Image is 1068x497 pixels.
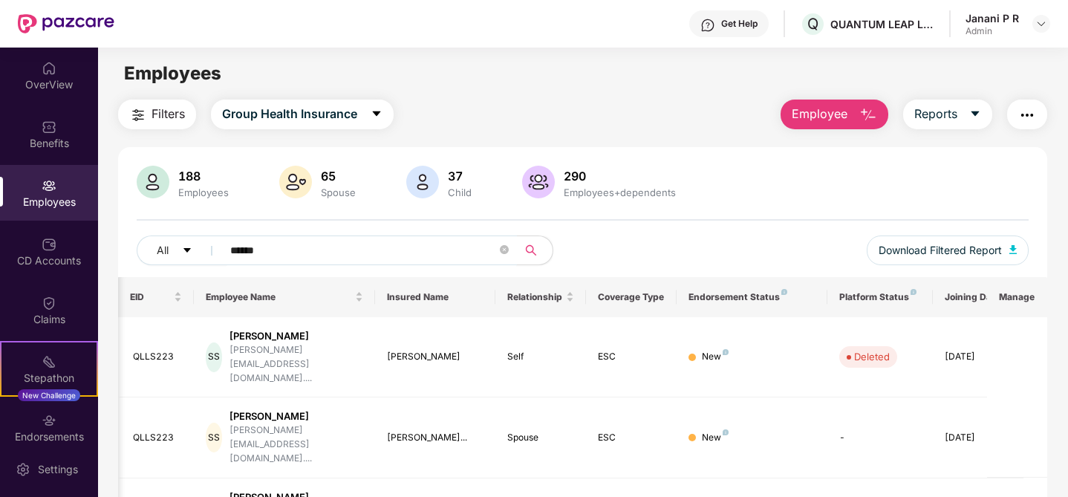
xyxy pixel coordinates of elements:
img: svg+xml;base64,PHN2ZyBpZD0iRHJvcGRvd24tMzJ4MzIiIHhtbG5zPSJodHRwOi8vd3d3LnczLm9yZy8yMDAwL3N2ZyIgd2... [1035,18,1047,30]
div: New [702,431,729,445]
span: Employee [792,105,847,123]
img: svg+xml;base64,PHN2ZyB4bWxucz0iaHR0cDovL3d3dy53My5vcmcvMjAwMC9zdmciIHdpZHRoPSI4IiBoZWlnaHQ9IjgiIH... [723,349,729,355]
div: New Challenge [18,389,80,401]
div: [DATE] [945,431,1012,445]
div: 65 [318,169,359,183]
img: svg+xml;base64,PHN2ZyBpZD0iQ0RfQWNjb3VudHMiIGRhdGEtbmFtZT0iQ0QgQWNjb3VudHMiIHhtbG5zPSJodHRwOi8vd3... [42,237,56,252]
span: Employees [124,62,221,84]
div: [DATE] [945,350,1012,364]
div: [PERSON_NAME] [229,409,362,423]
img: svg+xml;base64,PHN2ZyBpZD0iSG9tZSIgeG1sbnM9Imh0dHA6Ly93d3cudzMub3JnLzIwMDAvc3ZnIiB3aWR0aD0iMjAiIG... [42,61,56,76]
div: Spouse [318,186,359,198]
div: [PERSON_NAME]... [387,431,484,445]
div: [PERSON_NAME] [229,329,362,343]
img: New Pazcare Logo [18,14,114,33]
img: svg+xml;base64,PHN2ZyB4bWxucz0iaHR0cDovL3d3dy53My5vcmcvMjAwMC9zdmciIHdpZHRoPSI4IiBoZWlnaHQ9IjgiIH... [911,289,916,295]
div: QLLS223 [133,350,182,364]
div: Employees+dependents [561,186,679,198]
div: ESC [598,350,665,364]
div: Spouse [507,431,574,445]
div: 37 [445,169,475,183]
span: caret-down [371,108,382,121]
img: svg+xml;base64,PHN2ZyB4bWxucz0iaHR0cDovL3d3dy53My5vcmcvMjAwMC9zdmciIHhtbG5zOnhsaW5rPSJodHRwOi8vd3... [522,166,555,198]
div: [PERSON_NAME][EMAIL_ADDRESS][DOMAIN_NAME].... [229,343,362,386]
span: close-circle [500,244,509,258]
th: Manage [987,277,1047,317]
th: Joining Date [933,277,1023,317]
span: EID [130,291,171,303]
th: Insured Name [375,277,496,317]
div: 188 [175,169,232,183]
img: svg+xml;base64,PHN2ZyB4bWxucz0iaHR0cDovL3d3dy53My5vcmcvMjAwMC9zdmciIHdpZHRoPSIyNCIgaGVpZ2h0PSIyNC... [129,106,147,124]
div: Janani P R [966,11,1019,25]
div: New [702,350,729,364]
img: svg+xml;base64,PHN2ZyB4bWxucz0iaHR0cDovL3d3dy53My5vcmcvMjAwMC9zdmciIHhtbG5zOnhsaW5rPSJodHRwOi8vd3... [1009,245,1017,254]
div: Platform Status [839,291,921,303]
div: ESC [598,431,665,445]
button: Reportscaret-down [903,100,992,129]
span: caret-down [182,245,192,257]
span: Group Health Insurance [222,105,357,123]
div: Deleted [854,349,890,364]
span: All [157,242,169,259]
div: SS [206,342,223,372]
div: Child [445,186,475,198]
th: Relationship [495,277,586,317]
div: Settings [33,462,82,477]
div: [PERSON_NAME][EMAIL_ADDRESS][DOMAIN_NAME].... [229,423,362,466]
img: svg+xml;base64,PHN2ZyB4bWxucz0iaHR0cDovL3d3dy53My5vcmcvMjAwMC9zdmciIHdpZHRoPSI4IiBoZWlnaHQ9IjgiIH... [723,429,729,435]
span: close-circle [500,245,509,254]
th: Coverage Type [586,277,677,317]
img: svg+xml;base64,PHN2ZyBpZD0iSGVscC0zMngzMiIgeG1sbnM9Imh0dHA6Ly93d3cudzMub3JnLzIwMDAvc3ZnIiB3aWR0aD... [700,18,715,33]
button: Filters [118,100,196,129]
div: Self [507,350,574,364]
th: EID [118,277,194,317]
img: svg+xml;base64,PHN2ZyB4bWxucz0iaHR0cDovL3d3dy53My5vcmcvMjAwMC9zdmciIHdpZHRoPSI4IiBoZWlnaHQ9IjgiIH... [781,289,787,295]
img: svg+xml;base64,PHN2ZyBpZD0iRW5kb3JzZW1lbnRzIiB4bWxucz0iaHR0cDovL3d3dy53My5vcmcvMjAwMC9zdmciIHdpZH... [42,413,56,428]
div: QLLS223 [133,431,182,445]
img: svg+xml;base64,PHN2ZyB4bWxucz0iaHR0cDovL3d3dy53My5vcmcvMjAwMC9zdmciIHdpZHRoPSIyMSIgaGVpZ2h0PSIyMC... [42,354,56,369]
img: svg+xml;base64,PHN2ZyBpZD0iRW1wbG95ZWVzIiB4bWxucz0iaHR0cDovL3d3dy53My5vcmcvMjAwMC9zdmciIHdpZHRoPS... [42,178,56,193]
div: Stepathon [1,371,97,386]
div: Endorsement Status [688,291,815,303]
img: svg+xml;base64,PHN2ZyB4bWxucz0iaHR0cDovL3d3dy53My5vcmcvMjAwMC9zdmciIHhtbG5zOnhsaW5rPSJodHRwOi8vd3... [279,166,312,198]
img: svg+xml;base64,PHN2ZyB4bWxucz0iaHR0cDovL3d3dy53My5vcmcvMjAwMC9zdmciIHhtbG5zOnhsaW5rPSJodHRwOi8vd3... [406,166,439,198]
div: Admin [966,25,1019,37]
div: 290 [561,169,679,183]
img: svg+xml;base64,PHN2ZyB4bWxucz0iaHR0cDovL3d3dy53My5vcmcvMjAwMC9zdmciIHhtbG5zOnhsaW5rPSJodHRwOi8vd3... [859,106,877,124]
div: [PERSON_NAME] [387,350,484,364]
button: Employee [781,100,888,129]
span: caret-down [969,108,981,121]
img: svg+xml;base64,PHN2ZyB4bWxucz0iaHR0cDovL3d3dy53My5vcmcvMjAwMC9zdmciIHdpZHRoPSIyNCIgaGVpZ2h0PSIyNC... [1018,106,1036,124]
button: Download Filtered Report [867,235,1029,265]
img: svg+xml;base64,PHN2ZyBpZD0iQmVuZWZpdHMiIHhtbG5zPSJodHRwOi8vd3d3LnczLm9yZy8yMDAwL3N2ZyIgd2lkdGg9Ij... [42,120,56,134]
div: Get Help [721,18,758,30]
button: Allcaret-down [137,235,227,265]
img: svg+xml;base64,PHN2ZyBpZD0iQ2xhaW0iIHhtbG5zPSJodHRwOi8vd3d3LnczLm9yZy8yMDAwL3N2ZyIgd2lkdGg9IjIwIi... [42,296,56,311]
div: Employees [175,186,232,198]
span: search [516,244,545,256]
th: Employee Name [194,277,375,317]
span: Reports [914,105,957,123]
span: Employee Name [206,291,352,303]
img: svg+xml;base64,PHN2ZyB4bWxucz0iaHR0cDovL3d3dy53My5vcmcvMjAwMC9zdmciIHhtbG5zOnhsaW5rPSJodHRwOi8vd3... [137,166,169,198]
span: Q [807,15,818,33]
div: SS [206,423,223,452]
button: Group Health Insurancecaret-down [211,100,394,129]
span: Filters [152,105,185,123]
td: - [827,397,933,478]
span: Download Filtered Report [879,242,1002,259]
div: QUANTUM LEAP LEARNING SOLUTIONS PRIVATE LIMITED [830,17,934,31]
img: svg+xml;base64,PHN2ZyBpZD0iU2V0dGluZy0yMHgyMCIgeG1sbnM9Imh0dHA6Ly93d3cudzMub3JnLzIwMDAvc3ZnIiB3aW... [16,462,30,477]
button: search [516,235,553,265]
span: Relationship [507,291,563,303]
